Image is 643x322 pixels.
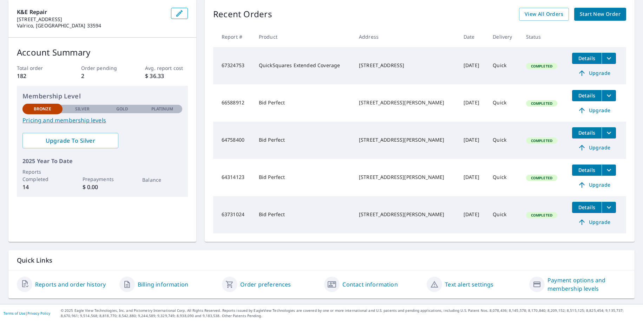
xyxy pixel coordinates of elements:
[151,106,173,112] p: Platinum
[580,10,621,19] span: Start New Order
[4,311,50,315] p: |
[83,175,123,183] p: Prepayments
[602,202,616,213] button: filesDropdownBtn-63731024
[576,167,597,173] span: Details
[359,99,452,106] div: [STREET_ADDRESS][PERSON_NAME]
[458,84,487,122] td: [DATE]
[527,213,557,218] span: Completed
[17,16,165,22] p: [STREET_ADDRESS]
[487,196,520,233] td: Quick
[572,179,616,191] a: Upgrade
[253,159,353,196] td: Bid Perfect
[4,311,25,316] a: Terms of Use
[142,176,182,183] p: Balance
[22,133,118,148] a: Upgrade To Silver
[240,280,291,289] a: Order preferences
[572,165,602,176] button: detailsBtn-64314123
[342,280,398,289] a: Contact information
[547,276,626,293] a: Payment options and membership levels
[572,217,616,228] a: Upgrade
[359,62,452,69] div: [STREET_ADDRESS]
[17,256,626,265] p: Quick Links
[487,159,520,196] td: Quick
[576,143,612,152] span: Upgrade
[253,47,353,84] td: QuickSquares Extended Coverage
[213,196,253,233] td: 63731024
[138,280,188,289] a: Billing information
[576,55,597,62] span: Details
[145,64,188,72] p: Avg. report cost
[253,84,353,122] td: Bid Perfect
[572,127,602,139] button: detailsBtn-64758400
[116,106,128,112] p: Gold
[22,157,182,165] p: 2025 Year To Date
[213,159,253,196] td: 64314123
[359,211,452,218] div: [STREET_ADDRESS][PERSON_NAME]
[458,159,487,196] td: [DATE]
[572,90,602,101] button: detailsBtn-66588912
[602,90,616,101] button: filesDropdownBtn-66588912
[572,67,616,79] a: Upgrade
[527,175,557,180] span: Completed
[602,165,616,176] button: filesDropdownBtn-64314123
[576,218,612,226] span: Upgrade
[35,280,106,289] a: Reports and order history
[576,204,597,211] span: Details
[213,84,253,122] td: 66588912
[253,196,353,233] td: Bid Perfect
[213,8,272,21] p: Recent Orders
[445,280,493,289] a: Text alert settings
[572,202,602,213] button: detailsBtn-63731024
[213,122,253,159] td: 64758400
[576,92,597,99] span: Details
[572,142,616,153] a: Upgrade
[83,183,123,191] p: $ 0.00
[213,47,253,84] td: 67324753
[81,72,124,80] p: 2
[359,174,452,181] div: [STREET_ADDRESS][PERSON_NAME]
[359,136,452,143] div: [STREET_ADDRESS][PERSON_NAME]
[458,47,487,84] td: [DATE]
[22,183,63,191] p: 14
[487,122,520,159] td: Quick
[527,64,557,69] span: Completed
[27,311,50,316] a: Privacy Policy
[458,26,487,47] th: Date
[487,84,520,122] td: Quick
[487,47,520,84] td: Quick
[576,69,612,77] span: Upgrade
[353,26,458,47] th: Address
[81,64,124,72] p: Order pending
[22,116,182,124] a: Pricing and membership levels
[28,137,113,144] span: Upgrade To Silver
[527,138,557,143] span: Completed
[572,105,616,116] a: Upgrade
[22,168,63,183] p: Reports Completed
[17,64,60,72] p: Total order
[17,8,165,16] p: K&E Repair
[602,53,616,64] button: filesDropdownBtn-67324753
[22,91,182,101] p: Membership Level
[17,22,165,29] p: Valrico, [GEOGRAPHIC_DATA] 33594
[572,53,602,64] button: detailsBtn-67324753
[520,26,566,47] th: Status
[487,26,520,47] th: Delivery
[17,46,188,59] p: Account Summary
[145,72,188,80] p: $ 36.33
[519,8,569,21] a: View All Orders
[527,101,557,106] span: Completed
[75,106,90,112] p: Silver
[576,129,597,136] span: Details
[253,122,353,159] td: Bid Perfect
[213,26,253,47] th: Report #
[576,181,612,189] span: Upgrade
[602,127,616,139] button: filesDropdownBtn-64758400
[61,308,639,318] p: © 2025 Eagle View Technologies, Inc. and Pictometry International Corp. All Rights Reserved. Repo...
[253,26,353,47] th: Product
[525,10,563,19] span: View All Orders
[576,106,612,115] span: Upgrade
[458,122,487,159] td: [DATE]
[17,72,60,80] p: 182
[574,8,626,21] a: Start New Order
[458,196,487,233] td: [DATE]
